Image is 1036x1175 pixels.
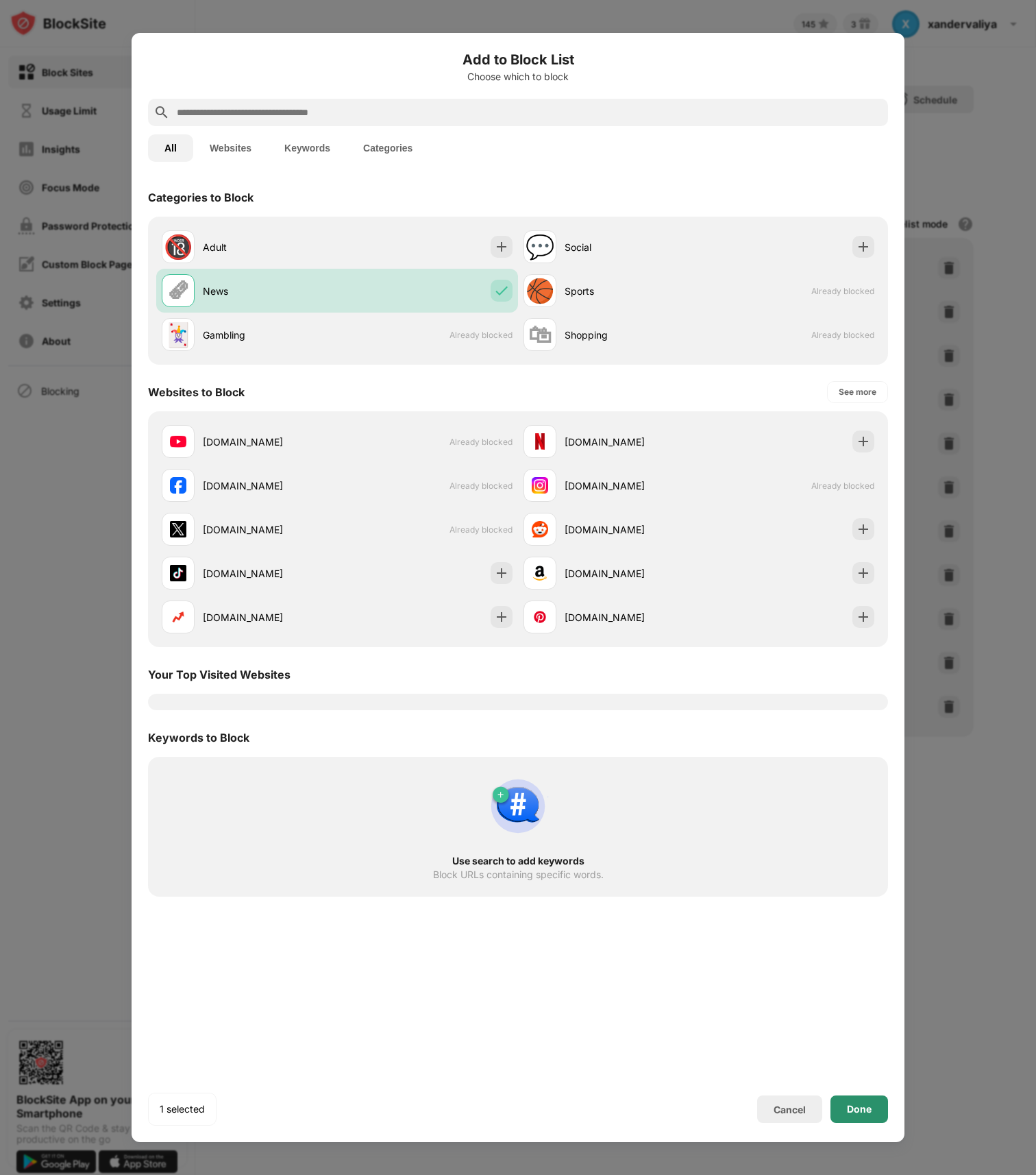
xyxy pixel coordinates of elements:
[164,321,193,349] div: 🃏
[148,71,888,82] div: Choose which to block
[565,610,699,625] div: [DOMAIN_NAME]
[203,328,337,342] div: Gambling
[148,49,888,70] h6: Add to Block List
[565,566,699,581] div: [DOMAIN_NAME]
[526,277,554,305] div: 🏀
[203,284,337,298] div: News
[203,610,337,625] div: [DOMAIN_NAME]
[164,233,193,261] div: 🔞
[160,1102,205,1116] div: 1 selected
[148,134,193,162] button: All
[532,433,548,450] img: favicons
[774,1104,806,1115] div: Cancel
[565,479,699,493] div: [DOMAIN_NAME]
[565,522,699,537] div: [DOMAIN_NAME]
[173,856,863,867] div: Use search to add keywords
[203,566,337,581] div: [DOMAIN_NAME]
[847,1104,872,1115] div: Done
[449,330,513,340] span: Already blocked
[565,240,699,254] div: Social
[565,328,699,342] div: Shopping
[565,284,699,298] div: Sports
[532,521,548,537] img: favicons
[268,134,347,162] button: Keywords
[449,524,513,535] span: Already blocked
[170,433,186,450] img: favicons
[153,104,170,121] img: search.svg
[532,477,548,494] img: favicons
[532,609,548,625] img: favicons
[811,481,874,491] span: Already blocked
[148,385,245,399] div: Websites to Block
[565,435,699,449] div: [DOMAIN_NAME]
[203,479,337,493] div: [DOMAIN_NAME]
[170,477,186,494] img: favicons
[347,134,429,162] button: Categories
[485,773,551,839] img: block-by-keyword.svg
[203,240,337,254] div: Adult
[839,385,876,399] div: See more
[148,191,254,204] div: Categories to Block
[170,609,186,625] img: favicons
[532,565,548,581] img: favicons
[148,668,291,681] div: Your Top Visited Websites
[203,522,337,537] div: [DOMAIN_NAME]
[170,565,186,581] img: favicons
[449,437,513,447] span: Already blocked
[193,134,268,162] button: Websites
[203,435,337,449] div: [DOMAIN_NAME]
[433,869,604,880] div: Block URLs containing specific words.
[528,321,552,349] div: 🛍
[148,731,249,744] div: Keywords to Block
[811,286,874,296] span: Already blocked
[526,233,554,261] div: 💬
[166,277,190,305] div: 🗞
[811,330,874,340] span: Already blocked
[170,521,186,537] img: favicons
[449,481,513,491] span: Already blocked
